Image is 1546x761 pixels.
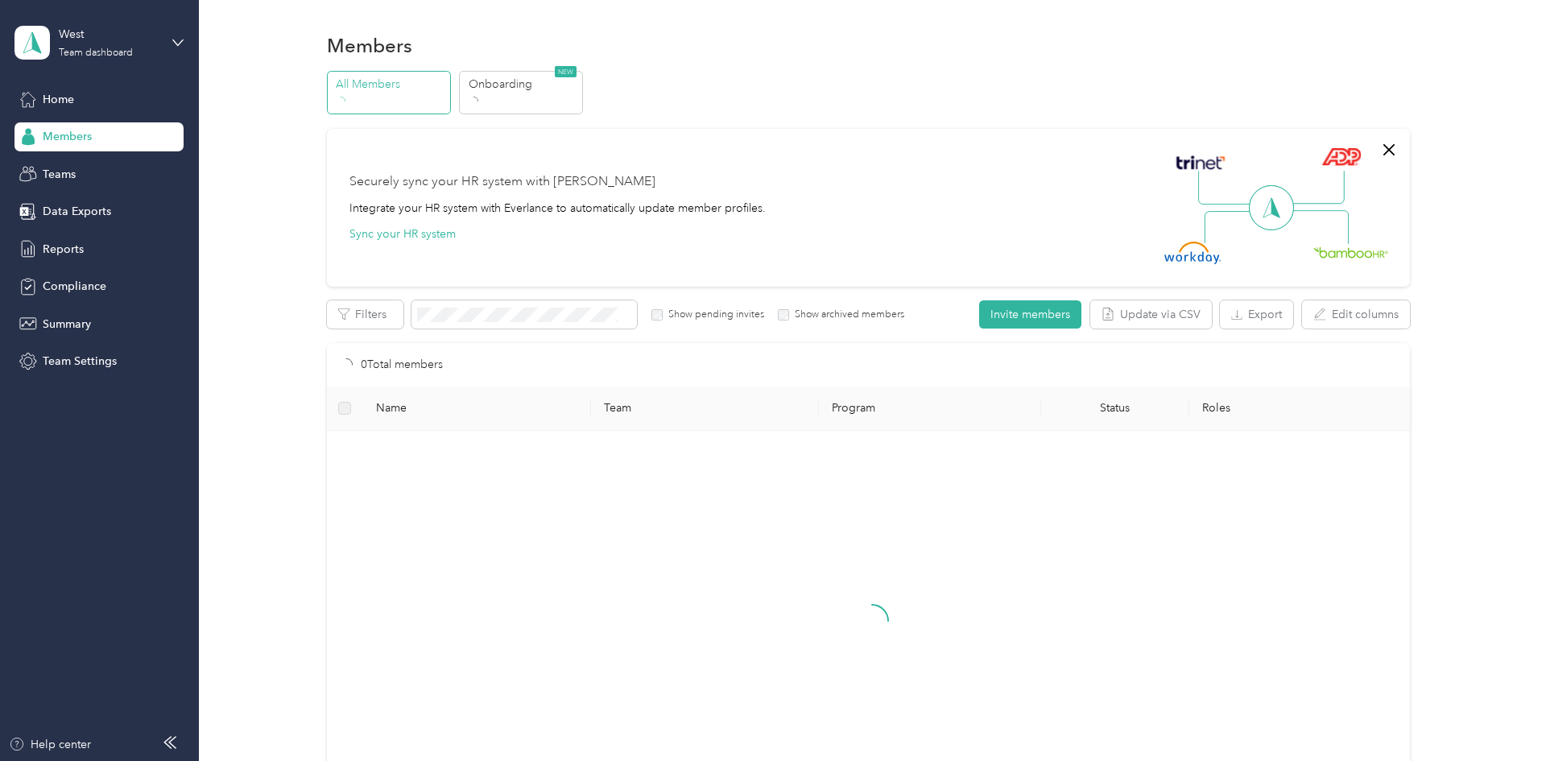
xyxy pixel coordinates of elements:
span: Members [43,128,92,145]
button: Export [1220,300,1293,329]
img: Workday [1164,242,1221,264]
img: Line Left Down [1204,210,1260,243]
button: Invite members [979,300,1081,329]
th: Name [363,387,591,431]
th: Roles [1189,387,1417,431]
span: Teams [43,166,76,183]
label: Show pending invites [663,308,764,322]
img: Trinet [1172,151,1229,174]
span: Compliance [43,278,106,295]
span: Home [43,91,74,108]
th: Team [591,387,819,431]
p: 0 Total members [361,356,443,374]
div: Integrate your HR system with Everlance to automatically update member profiles. [349,200,766,217]
p: All Members [336,76,445,93]
iframe: Everlance-gr Chat Button Frame [1456,671,1546,761]
button: Sync your HR system [349,225,456,242]
span: NEW [555,66,577,77]
p: Onboarding [469,76,578,93]
img: Line Left Up [1198,171,1255,205]
th: Program [819,387,1041,431]
h1: Members [327,37,412,54]
button: Update via CSV [1090,300,1212,329]
img: BambooHR [1313,246,1387,258]
img: ADP [1322,147,1362,166]
span: Name [376,401,578,415]
div: Team dashboard [59,48,133,58]
th: Status [1041,387,1189,431]
span: Team Settings [43,353,117,370]
span: Data Exports [43,203,111,220]
button: Filters [327,300,403,329]
img: Line Right Up [1288,171,1345,205]
button: Help center [9,736,91,753]
button: Edit columns [1302,300,1410,329]
span: Summary [43,316,91,333]
span: Reports [43,241,84,258]
img: Line Right Down [1292,210,1349,245]
div: West [59,26,159,43]
div: Securely sync your HR system with [PERSON_NAME] [349,172,655,192]
label: Show archived members [789,308,904,322]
